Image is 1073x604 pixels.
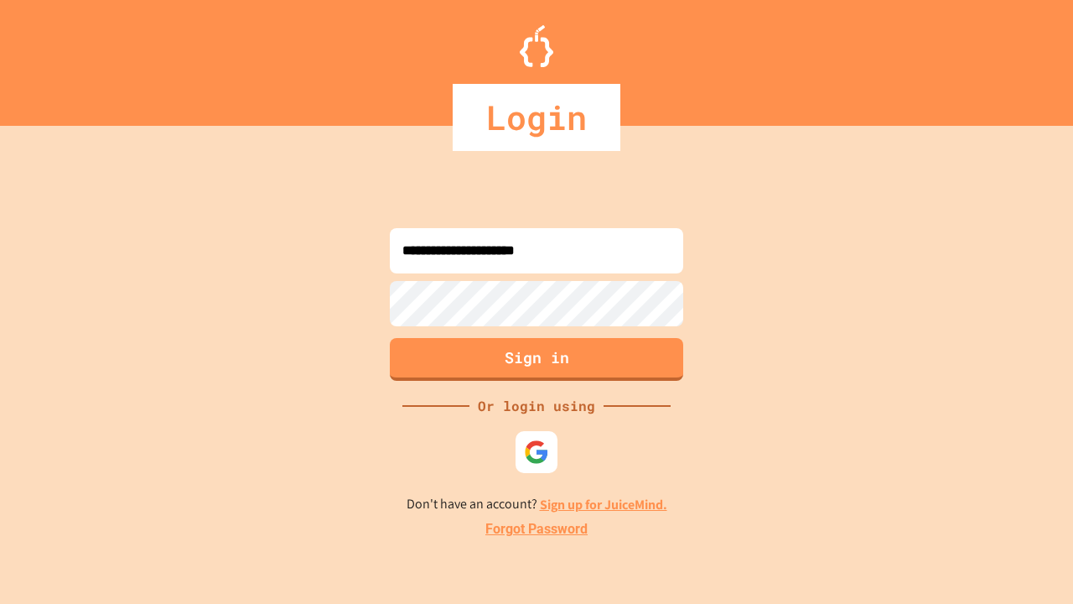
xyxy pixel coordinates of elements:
div: Login [453,84,620,151]
iframe: chat widget [1003,537,1056,587]
p: Don't have an account? [407,494,667,515]
a: Forgot Password [485,519,588,539]
div: Or login using [469,396,604,416]
iframe: chat widget [934,464,1056,535]
img: Logo.svg [520,25,553,67]
button: Sign in [390,338,683,381]
img: google-icon.svg [524,440,549,465]
a: Sign up for JuiceMind. [540,496,667,513]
